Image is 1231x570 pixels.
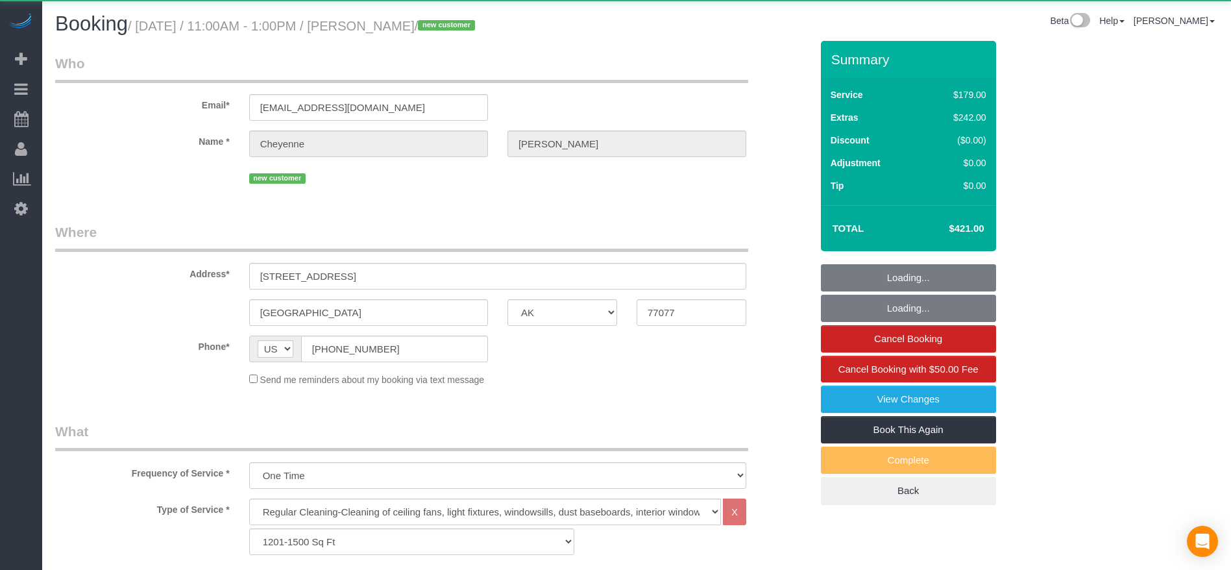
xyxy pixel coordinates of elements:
legend: Where [55,223,748,252]
input: Email* [249,94,488,121]
strong: Total [833,223,864,234]
span: Send me reminders about my booking via text message [260,375,485,385]
input: First Name* [249,130,488,157]
label: Frequency of Service * [45,462,239,480]
img: New interface [1069,13,1090,30]
div: ($0.00) [926,134,986,147]
span: Cancel Booking with $50.00 Fee [838,364,979,375]
input: Last Name* [507,130,746,157]
span: new customer [249,173,306,184]
h3: Summary [831,52,990,67]
label: Type of Service * [45,499,239,516]
span: / [415,19,479,33]
label: Extras [831,111,859,124]
a: View Changes [821,386,996,413]
a: Beta [1050,16,1090,26]
div: $242.00 [926,111,986,124]
a: Back [821,477,996,504]
input: Phone* [301,336,488,362]
label: Phone* [45,336,239,353]
label: Email* [45,94,239,112]
h4: $421.00 [910,223,984,234]
div: $179.00 [926,88,986,101]
label: Tip [831,179,844,192]
span: new customer [418,20,474,31]
div: $0.00 [926,179,986,192]
span: Booking [55,12,128,35]
label: Adjustment [831,156,881,169]
label: Address* [45,263,239,280]
img: Automaid Logo [8,13,34,31]
label: Service [831,88,863,101]
a: Book This Again [821,416,996,443]
legend: What [55,422,748,451]
a: Cancel Booking with $50.00 Fee [821,356,996,383]
div: $0.00 [926,156,986,169]
label: Discount [831,134,870,147]
div: Open Intercom Messenger [1187,526,1218,557]
a: Cancel Booking [821,325,996,353]
a: Help [1099,16,1125,26]
small: / [DATE] / 11:00AM - 1:00PM / [PERSON_NAME] [128,19,479,33]
input: City* [249,299,488,326]
legend: Who [55,54,748,83]
input: Zip Code* [637,299,746,326]
label: Name * [45,130,239,148]
a: [PERSON_NAME] [1134,16,1215,26]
